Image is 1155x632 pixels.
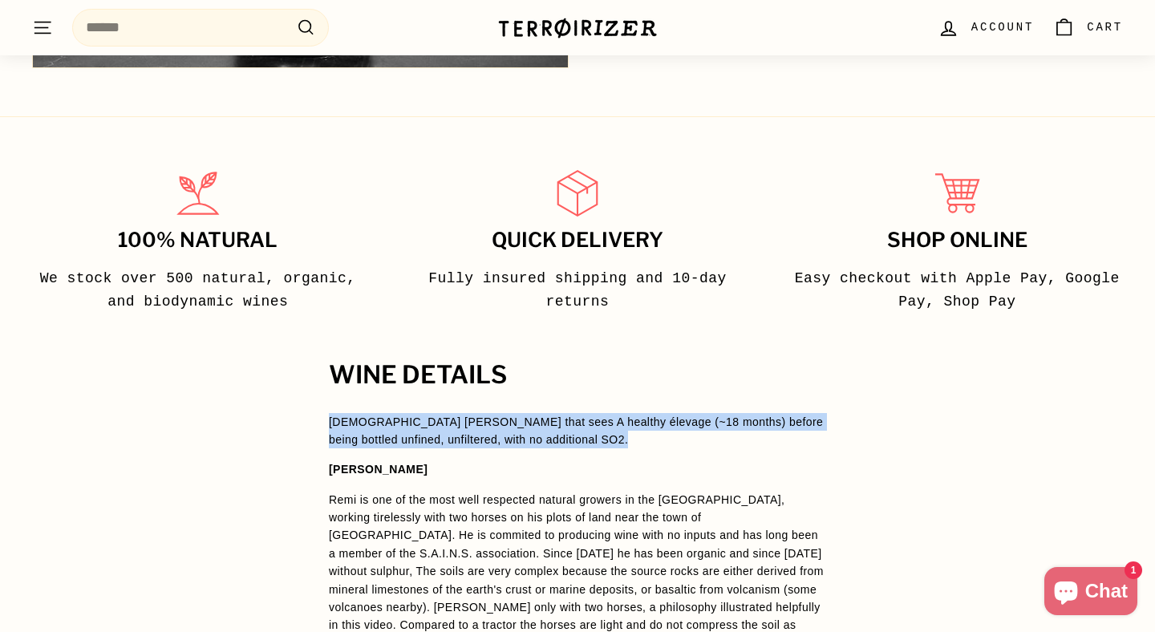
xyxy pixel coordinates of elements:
[785,267,1129,314] p: Easy checkout with Apple Pay, Google Pay, Shop Pay
[928,4,1044,51] a: Account
[329,463,428,476] strong: [PERSON_NAME]
[1087,18,1123,36] span: Cart
[329,415,823,446] span: [DEMOGRAPHIC_DATA] [PERSON_NAME] that sees A healthy élevage (~18 months) before being bottled un...
[26,229,370,252] h3: 100% Natural
[1044,4,1133,51] a: Cart
[785,229,1129,252] h3: Shop Online
[26,267,370,314] p: We stock over 500 natural, organic, and biodynamic wines
[1039,567,1142,619] inbox-online-store-chat: Shopify online store chat
[405,229,749,252] h3: Quick delivery
[329,362,826,389] h2: WINE DETAILS
[405,267,749,314] p: Fully insured shipping and 10-day returns
[971,18,1034,36] span: Account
